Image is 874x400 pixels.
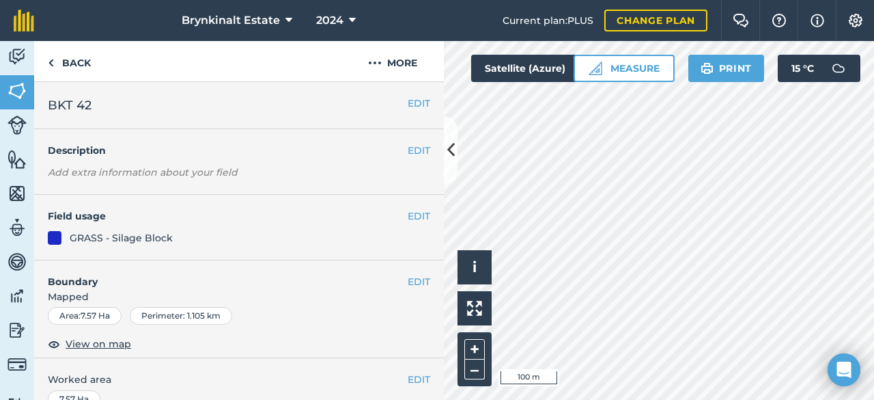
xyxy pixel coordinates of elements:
[70,230,173,245] div: GRASS - Silage Block
[8,217,27,238] img: svg+xml;base64,PD94bWwgdmVyc2lvbj0iMS4wIiBlbmNvZGluZz0idXRmLTgiPz4KPCEtLSBHZW5lcmF0b3I6IEFkb2JlIE...
[66,336,131,351] span: View on map
[8,183,27,204] img: svg+xml;base64,PHN2ZyB4bWxucz0iaHR0cDovL3d3dy53My5vcmcvMjAwMC9zdmciIHdpZHRoPSI1NiIgaGVpZ2h0PSI2MC...
[408,143,430,158] button: EDIT
[467,301,482,316] img: Four arrows, one pointing top left, one top right, one bottom right and the last bottom left
[464,360,485,379] button: –
[316,12,343,29] span: 2024
[847,14,864,27] img: A cog icon
[574,55,675,82] button: Measure
[457,250,492,284] button: i
[341,41,444,81] button: More
[48,336,131,352] button: View on map
[471,55,602,82] button: Satellite (Azure)
[408,96,430,111] button: EDIT
[8,320,27,341] img: svg+xml;base64,PD94bWwgdmVyc2lvbj0iMS4wIiBlbmNvZGluZz0idXRmLTgiPz4KPCEtLSBHZW5lcmF0b3I6IEFkb2JlIE...
[8,46,27,67] img: svg+xml;base64,PD94bWwgdmVyc2lvbj0iMS4wIiBlbmNvZGluZz0idXRmLTgiPz4KPCEtLSBHZW5lcmF0b3I6IEFkb2JlIE...
[48,143,430,158] h4: Description
[14,10,34,31] img: fieldmargin Logo
[771,14,787,27] img: A question mark icon
[733,14,749,27] img: Two speech bubbles overlapping with the left bubble in the forefront
[464,339,485,360] button: +
[408,209,430,224] button: EDIT
[48,55,54,71] img: svg+xml;base64,PHN2ZyB4bWxucz0iaHR0cDovL3d3dy53My5vcmcvMjAwMC9zdmciIHdpZHRoPSI5IiBoZWlnaHQ9IjI0Ii...
[701,60,714,77] img: svg+xml;base64,PHN2ZyB4bWxucz0iaHR0cDovL3d3dy53My5vcmcvMjAwMC9zdmciIHdpZHRoPSIxOSIgaGVpZ2h0PSIyNC...
[8,286,27,306] img: svg+xml;base64,PD94bWwgdmVyc2lvbj0iMS4wIiBlbmNvZGluZz0idXRmLTgiPz4KPCEtLSBHZW5lcmF0b3I6IEFkb2JlIE...
[182,12,280,29] span: Brynkinalt Estate
[34,41,104,81] a: Back
[48,209,408,224] h4: Field usage
[604,10,707,31] a: Change plan
[825,55,852,82] img: svg+xml;base64,PD94bWwgdmVyc2lvbj0iMS4wIiBlbmNvZGluZz0idXRmLTgiPz4KPCEtLSBHZW5lcmF0b3I6IEFkb2JlIE...
[791,55,814,82] span: 15 ° C
[48,96,91,115] span: BKT 42
[8,252,27,272] img: svg+xml;base64,PD94bWwgdmVyc2lvbj0iMS4wIiBlbmNvZGluZz0idXRmLTgiPz4KPCEtLSBHZW5lcmF0b3I6IEFkb2JlIE...
[589,62,602,75] img: Ruler icon
[408,372,430,387] button: EDIT
[34,261,408,289] h4: Boundary
[8,116,27,135] img: svg+xml;base64,PD94bWwgdmVyc2lvbj0iMS4wIiBlbmNvZGluZz0idXRmLTgiPz4KPCEtLSBHZW5lcmF0b3I6IEFkb2JlIE...
[48,336,60,352] img: svg+xml;base64,PHN2ZyB4bWxucz0iaHR0cDovL3d3dy53My5vcmcvMjAwMC9zdmciIHdpZHRoPSIxOCIgaGVpZ2h0PSIyNC...
[34,289,444,304] span: Mapped
[828,354,860,386] div: Open Intercom Messenger
[368,55,382,71] img: svg+xml;base64,PHN2ZyB4bWxucz0iaHR0cDovL3d3dy53My5vcmcvMjAwMC9zdmciIHdpZHRoPSIyMCIgaGVpZ2h0PSIyNC...
[48,307,122,325] div: Area : 7.57 Ha
[473,258,477,276] span: i
[48,166,238,178] em: Add extra information about your field
[130,307,232,325] div: Perimeter : 1.105 km
[503,13,593,28] span: Current plan : PLUS
[8,149,27,170] img: svg+xml;base64,PHN2ZyB4bWxucz0iaHR0cDovL3d3dy53My5vcmcvMjAwMC9zdmciIHdpZHRoPSI1NiIgaGVpZ2h0PSI2MC...
[8,81,27,101] img: svg+xml;base64,PHN2ZyB4bWxucz0iaHR0cDovL3d3dy53My5vcmcvMjAwMC9zdmciIHdpZHRoPSI1NiIgaGVpZ2h0PSI2MC...
[48,372,430,387] span: Worked area
[408,274,430,289] button: EDIT
[8,355,27,374] img: svg+xml;base64,PD94bWwgdmVyc2lvbj0iMS4wIiBlbmNvZGluZz0idXRmLTgiPz4KPCEtLSBHZW5lcmF0b3I6IEFkb2JlIE...
[778,55,860,82] button: 15 °C
[688,55,765,82] button: Print
[810,12,824,29] img: svg+xml;base64,PHN2ZyB4bWxucz0iaHR0cDovL3d3dy53My5vcmcvMjAwMC9zdmciIHdpZHRoPSIxNyIgaGVpZ2h0PSIxNy...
